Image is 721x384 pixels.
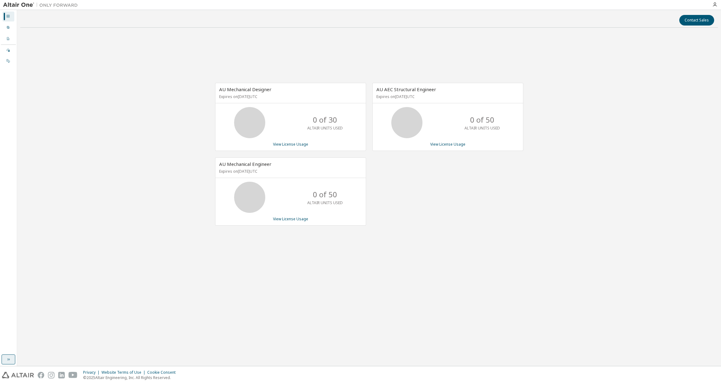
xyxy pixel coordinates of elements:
[2,12,14,21] div: Dashboard
[83,370,101,375] div: Privacy
[470,115,494,125] p: 0 of 50
[376,94,518,99] p: Expires on [DATE] UTC
[307,200,343,205] p: ALTAIR UNITS USED
[58,372,65,378] img: linkedin.svg
[2,56,14,66] div: On Prem
[219,161,271,167] span: AU Mechanical Engineer
[3,2,81,8] img: Altair One
[273,216,308,222] a: View License Usage
[273,142,308,147] a: View License Usage
[430,142,465,147] a: View License Usage
[147,370,179,375] div: Cookie Consent
[313,189,337,200] p: 0 of 50
[219,86,271,92] span: AU Mechanical Designer
[48,372,54,378] img: instagram.svg
[2,34,14,44] div: Company Profile
[307,125,343,131] p: ALTAIR UNITS USED
[464,125,500,131] p: ALTAIR UNITS USED
[219,169,360,174] p: Expires on [DATE] UTC
[376,86,436,92] span: AU AEC Structural Engineer
[219,94,360,99] p: Expires on [DATE] UTC
[101,370,147,375] div: Website Terms of Use
[2,23,14,33] div: User Profile
[2,45,14,55] div: Managed
[2,372,34,378] img: altair_logo.svg
[83,375,179,380] p: © 2025 Altair Engineering, Inc. All Rights Reserved.
[313,115,337,125] p: 0 of 30
[679,15,714,26] button: Contact Sales
[38,372,44,378] img: facebook.svg
[68,372,78,378] img: youtube.svg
